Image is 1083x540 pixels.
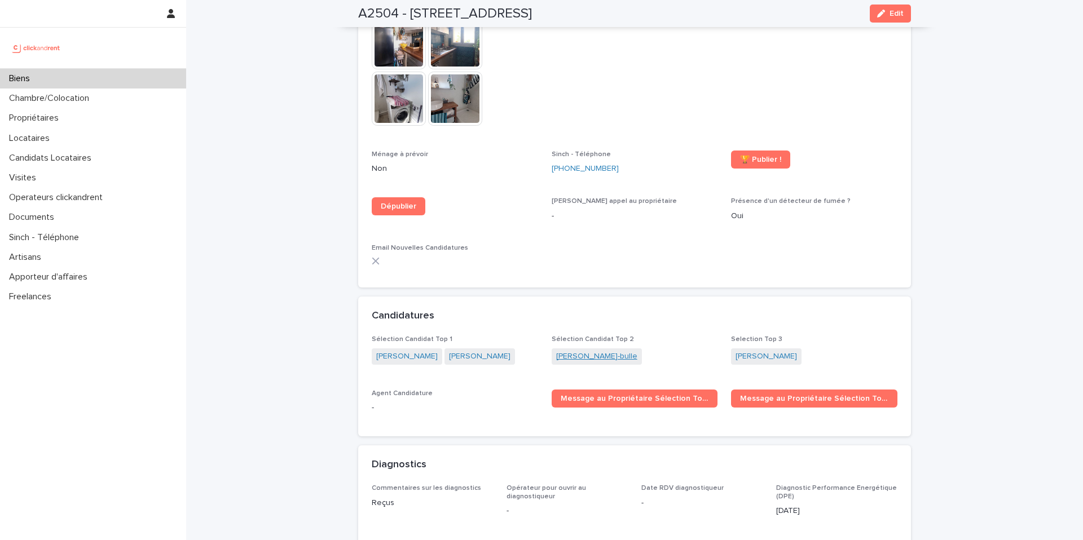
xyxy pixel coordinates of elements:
p: - [552,210,718,222]
p: Propriétaires [5,113,68,123]
span: Selection Top 3 [731,336,782,343]
span: Commentaires sur les diagnostics [372,485,481,492]
span: Email Nouvelles Candidatures [372,245,468,251]
span: Sélection Candidat Top 1 [372,336,452,343]
span: Sélection Candidat Top 2 [552,336,634,343]
h2: Diagnostics [372,459,426,471]
span: Opérateur pour ouvrir au diagnostiqueur [507,485,586,499]
h2: Candidatures [372,310,434,322]
p: - [372,402,538,414]
p: Locataires [5,133,59,144]
p: - [641,497,763,509]
span: Dépublier [381,202,416,210]
p: Sinch - Téléphone [5,232,88,243]
p: [DATE] [776,505,897,517]
ringoverc2c-number-84e06f14122c: [PHONE_NUMBER] [552,165,619,172]
p: Candidats Locataires [5,153,100,163]
span: Diagnostic Performance Energétique (DPE) [776,485,897,499]
a: [PHONE_NUMBER] [552,163,619,175]
p: Oui [731,210,897,222]
span: Message au Propriétaire Sélection Top 2 [740,395,888,402]
p: Visites [5,172,45,183]
p: Chambre/Colocation [5,93,98,104]
p: Biens [5,73,39,84]
p: - [507,505,628,517]
a: [PERSON_NAME] [449,351,510,362]
a: [PERSON_NAME] [376,351,438,362]
p: Non [372,163,538,175]
p: Documents [5,212,63,223]
a: 🏆 Publier ! [731,151,790,169]
p: Reçus [372,497,493,509]
p: Operateurs clickandrent [5,192,112,203]
span: Sinch - Téléphone [552,151,611,158]
button: Edit [870,5,911,23]
a: [PERSON_NAME]-bulle [556,351,637,362]
span: Date RDV diagnostiqueur [641,485,724,492]
p: Artisans [5,252,50,263]
img: UCB0brd3T0yccxBKYDjQ [9,37,64,59]
span: Agent Candidature [372,390,433,397]
a: [PERSON_NAME] [736,351,797,362]
p: Freelances [5,291,60,302]
span: Message au Propriétaire Sélection Top 1 [561,395,709,402]
p: Apporteur d'affaires [5,272,96,282]
span: Présence d'un détecteur de fumée ? [731,198,851,205]
a: Message au Propriétaire Sélection Top 2 [731,389,897,408]
span: Ménage à prévoir [372,151,428,158]
a: Dépublier [372,197,425,215]
h2: A2504 - [STREET_ADDRESS] [358,6,532,22]
span: [PERSON_NAME] appel au propriétaire [552,198,677,205]
a: Message au Propriétaire Sélection Top 1 [552,389,718,408]
span: 🏆 Publier ! [740,156,781,163]
ringoverc2c-84e06f14122c: Call with Ringover [552,165,619,172]
span: Edit [890,10,904,17]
